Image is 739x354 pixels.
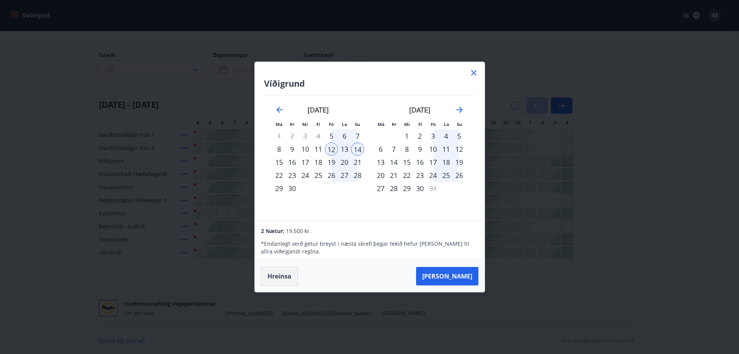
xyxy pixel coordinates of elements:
[351,169,364,182] div: 28
[400,156,413,169] td: Choose miðvikudagur, 15. október 2025 as your check-in date. It’s available.
[338,156,351,169] div: 20
[351,156,364,169] div: 21
[426,143,440,156] div: 10
[400,143,413,156] td: Choose miðvikudagur, 8. október 2025 as your check-in date. It’s available.
[325,169,338,182] td: Choose föstudagur, 26. september 2025 as your check-in date. It’s available.
[400,182,413,195] div: 29
[387,143,400,156] div: 7
[351,169,364,182] td: Choose sunnudagur, 28. september 2025 as your check-in date. It’s available.
[261,267,298,286] button: Hreinsa
[273,143,286,156] div: 8
[440,143,453,156] td: Choose laugardagur, 11. október 2025 as your check-in date. It’s available.
[374,169,387,182] td: Choose mánudagur, 20. október 2025 as your check-in date. It’s available.
[387,143,400,156] td: Choose þriðjudagur, 7. október 2025 as your check-in date. It’s available.
[400,182,413,195] td: Choose miðvikudagur, 29. október 2025 as your check-in date. It’s available.
[418,121,422,127] small: Fi
[400,169,413,182] div: 22
[400,129,413,143] td: Choose miðvikudagur, 1. október 2025 as your check-in date. It’s available.
[440,156,453,169] td: Choose laugardagur, 18. október 2025 as your check-in date. It’s available.
[325,169,338,182] div: 26
[286,169,299,182] div: 23
[387,156,400,169] td: Choose þriðjudagur, 14. október 2025 as your check-in date. It’s available.
[453,169,466,182] div: 26
[374,169,387,182] div: 20
[286,182,299,195] td: Choose þriðjudagur, 30. september 2025 as your check-in date. It’s available.
[351,129,364,143] td: Choose sunnudagur, 7. september 2025 as your check-in date. It’s available.
[325,156,338,169] td: Choose föstudagur, 19. september 2025 as your check-in date. It’s available.
[374,182,387,195] td: Choose mánudagur, 27. október 2025 as your check-in date. It’s available.
[299,143,312,156] div: 10
[444,121,449,127] small: La
[299,143,312,156] td: Choose miðvikudagur, 10. september 2025 as your check-in date. It’s available.
[338,143,351,156] div: 13
[426,143,440,156] td: Choose föstudagur, 10. október 2025 as your check-in date. It’s available.
[374,156,387,169] td: Choose mánudagur, 13. október 2025 as your check-in date. It’s available.
[426,156,440,169] td: Choose föstudagur, 17. október 2025 as your check-in date. It’s available.
[453,156,466,169] div: 19
[374,143,387,156] div: 6
[312,156,325,169] td: Choose fimmtudagur, 18. september 2025 as your check-in date. It’s available.
[426,182,440,195] td: Choose föstudagur, 31. október 2025 as your check-in date. It’s available.
[387,156,400,169] div: 14
[261,227,284,235] span: 2 Nætur:
[416,267,478,285] button: [PERSON_NAME]
[273,169,286,182] div: 22
[325,156,338,169] div: 19
[440,129,453,143] div: 4
[409,105,430,114] strong: [DATE]
[325,143,338,156] td: Selected as start date. föstudagur, 12. september 2025
[276,121,283,127] small: Má
[413,129,426,143] div: 2
[392,121,396,127] small: Þr
[400,169,413,182] td: Choose miðvikudagur, 22. október 2025 as your check-in date. It’s available.
[264,77,475,89] h4: Víðigrund
[261,240,478,255] p: * Endanlegt verð getur breyst í næsta skrefi þegar tekið hefur [PERSON_NAME] til allra viðeigandi...
[312,143,325,156] div: 11
[273,182,286,195] div: 29
[453,169,466,182] td: Choose sunnudagur, 26. október 2025 as your check-in date. It’s available.
[413,129,426,143] td: Choose fimmtudagur, 2. október 2025 as your check-in date. It’s available.
[312,129,325,143] td: Not available. fimmtudagur, 4. september 2025
[404,121,410,127] small: Mi
[286,156,299,169] div: 16
[351,156,364,169] td: Choose sunnudagur, 21. september 2025 as your check-in date. It’s available.
[426,129,440,143] td: Choose föstudagur, 3. október 2025 as your check-in date. It’s available.
[413,182,426,195] td: Choose fimmtudagur, 30. október 2025 as your check-in date. It’s available.
[273,182,286,195] td: Choose mánudagur, 29. september 2025 as your check-in date. It’s available.
[457,121,462,127] small: Su
[273,143,286,156] td: Choose mánudagur, 8. september 2025 as your check-in date. It’s available.
[413,143,426,156] td: Choose fimmtudagur, 9. október 2025 as your check-in date. It’s available.
[440,143,453,156] div: 11
[338,129,351,143] div: 6
[312,169,325,182] div: 25
[455,105,464,114] div: Move forward to switch to the next month.
[299,129,312,143] td: Not available. miðvikudagur, 3. september 2025
[355,121,360,127] small: Su
[264,96,475,212] div: Calendar
[338,169,351,182] div: 27
[413,156,426,169] td: Choose fimmtudagur, 16. október 2025 as your check-in date. It’s available.
[286,182,299,195] div: 30
[426,129,440,143] div: 3
[378,121,385,127] small: Má
[453,129,466,143] td: Choose sunnudagur, 5. október 2025 as your check-in date. It’s available.
[286,129,299,143] td: Not available. þriðjudagur, 2. september 2025
[374,156,387,169] div: 13
[351,129,364,143] div: 7
[351,143,364,156] td: Selected as end date. sunnudagur, 14. september 2025
[325,143,338,156] div: 12
[286,169,299,182] td: Choose þriðjudagur, 23. september 2025 as your check-in date. It’s available.
[329,121,334,127] small: Fö
[308,105,329,114] strong: [DATE]
[273,156,286,169] td: Choose mánudagur, 15. september 2025 as your check-in date. It’s available.
[413,169,426,182] td: Choose fimmtudagur, 23. október 2025 as your check-in date. It’s available.
[302,121,308,127] small: Mi
[374,143,387,156] td: Choose mánudagur, 6. október 2025 as your check-in date. It’s available.
[275,105,284,114] div: Move backward to switch to the previous month.
[286,227,311,235] span: 19.500 kr.
[400,129,413,143] div: 1
[413,143,426,156] div: 9
[338,156,351,169] td: Choose laugardagur, 20. september 2025 as your check-in date. It’s available.
[413,182,426,195] div: 30
[413,169,426,182] div: 23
